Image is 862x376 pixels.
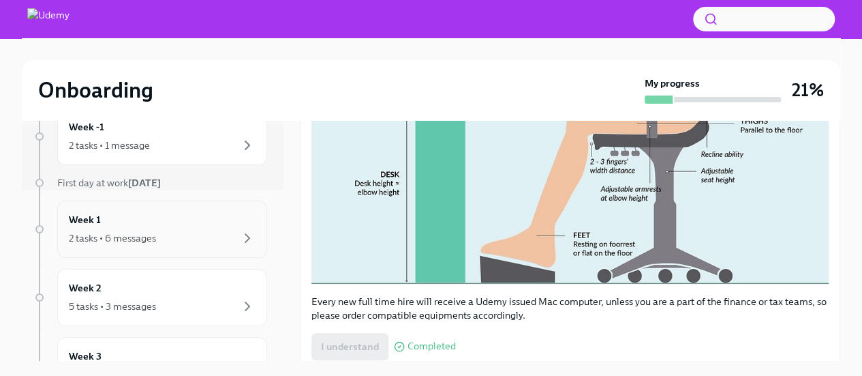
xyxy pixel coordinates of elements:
div: 2 tasks • 6 messages [69,231,156,245]
h2: Onboarding [38,76,153,104]
h6: Week 3 [69,349,102,364]
h6: Week 1 [69,212,101,227]
p: Every new full time hire will receive a Udemy issued Mac computer, unless you are a part of the f... [311,295,829,322]
strong: [DATE] [128,177,161,189]
strong: My progress [645,76,700,90]
a: Week 12 tasks • 6 messages [33,201,267,258]
h6: Week 2 [69,280,102,295]
a: Week -12 tasks • 1 message [33,108,267,165]
div: 2 tasks • 1 message [69,139,150,152]
img: Udemy [27,8,70,30]
h6: Week -1 [69,119,104,134]
span: First day at work [57,177,161,189]
h3: 21% [792,78,824,102]
span: Completed [407,341,456,351]
a: First day at work[DATE] [33,176,267,190]
div: 5 tasks • 3 messages [69,300,156,313]
a: Week 25 tasks • 3 messages [33,269,267,326]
